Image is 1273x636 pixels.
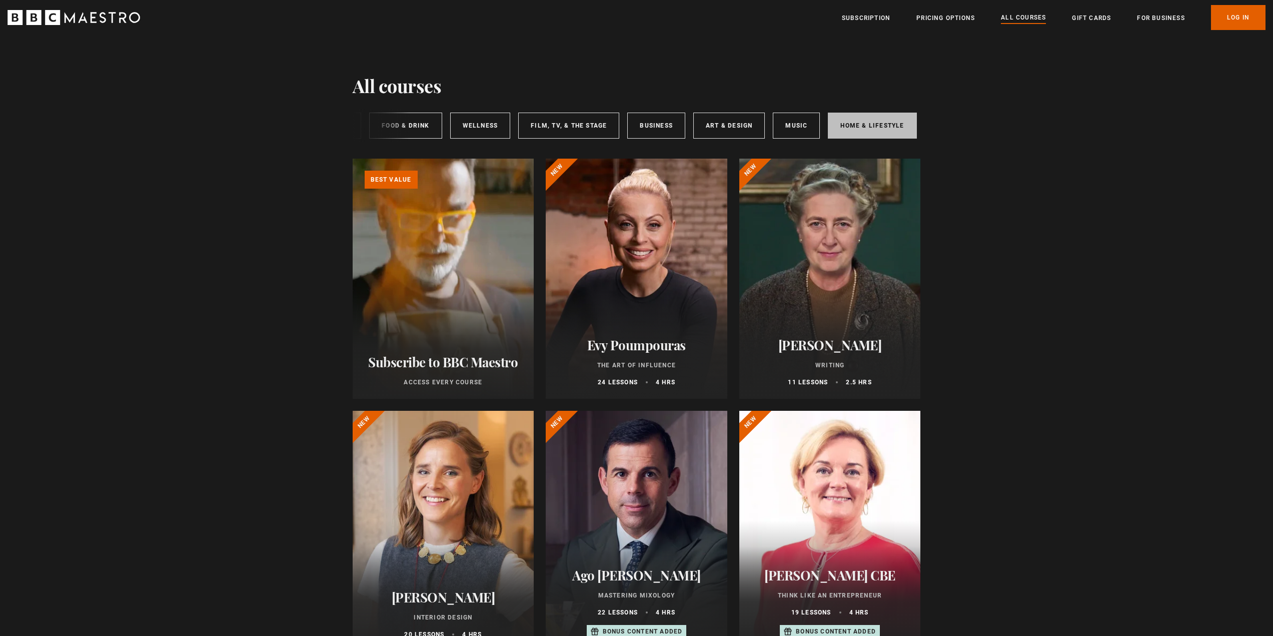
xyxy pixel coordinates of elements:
[842,5,1265,30] nav: Primary
[558,591,715,600] p: Mastering Mixology
[365,589,522,605] h2: [PERSON_NAME]
[693,113,765,139] a: Art & Design
[791,608,831,617] p: 19 lessons
[796,627,876,636] p: Bonus content added
[598,608,638,617] p: 22 lessons
[1211,5,1265,30] a: Log In
[450,113,511,139] a: Wellness
[842,13,890,23] a: Subscription
[751,591,909,600] p: Think Like an Entrepreneur
[656,608,675,617] p: 4 hrs
[788,378,828,387] p: 11 lessons
[1001,13,1046,24] a: All Courses
[1137,13,1184,23] a: For business
[627,113,685,139] a: Business
[916,13,975,23] a: Pricing Options
[365,171,418,189] p: Best value
[846,378,871,387] p: 2.5 hrs
[558,361,715,370] p: The Art of Influence
[751,337,909,353] h2: [PERSON_NAME]
[773,113,820,139] a: Music
[558,567,715,583] h2: Ago [PERSON_NAME]
[603,627,683,636] p: Bonus content added
[353,75,442,96] h1: All courses
[518,113,619,139] a: Film, TV, & The Stage
[365,613,522,622] p: Interior Design
[8,10,140,25] svg: BBC Maestro
[558,337,715,353] h2: Evy Poumpouras
[1072,13,1111,23] a: Gift Cards
[739,159,921,399] a: [PERSON_NAME] Writing 11 lessons 2.5 hrs New
[656,378,675,387] p: 4 hrs
[598,378,638,387] p: 24 lessons
[849,608,869,617] p: 4 hrs
[828,113,916,139] a: Home & Lifestyle
[546,159,727,399] a: Evy Poumpouras The Art of Influence 24 lessons 4 hrs New
[751,361,909,370] p: Writing
[751,567,909,583] h2: [PERSON_NAME] CBE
